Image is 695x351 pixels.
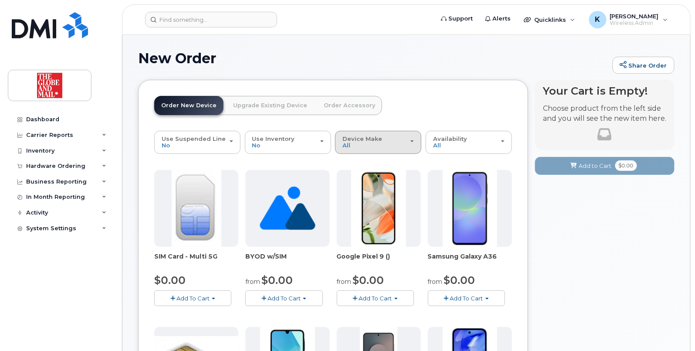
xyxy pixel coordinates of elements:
small: from [337,278,352,286]
span: All [433,142,441,149]
div: BYOD w/SIM [245,252,329,269]
span: No [162,142,170,149]
span: Add To Cart [176,295,210,302]
span: All [342,142,350,149]
button: Availability All [426,131,512,153]
p: Choose product from the left side and you will see the new item here. [543,104,667,124]
span: $0.00 [261,274,293,286]
a: Upgrade Existing Device [226,96,314,115]
span: Add to Cart [579,162,612,170]
a: Order New Device [154,96,224,115]
span: Add To Cart [450,295,483,302]
img: 00D627D4-43E9-49B7-A367-2C99342E128C.jpg [172,170,221,247]
h1: New Order [138,51,608,66]
span: $0.00 [615,160,637,171]
button: Add To Cart [154,290,231,306]
img: phone23886.JPG [443,170,498,247]
div: SIM Card - Multi 5G [154,252,238,269]
a: Share Order [613,57,675,74]
button: Add To Cart [245,290,322,306]
a: Order Accessory [317,96,382,115]
span: Use Suspended Line [162,135,226,142]
div: Samsung Galaxy A36 [428,252,512,269]
button: Add To Cart [337,290,414,306]
img: phone23877.JPG [351,170,406,247]
img: no_image_found-2caef05468ed5679b831cfe6fc140e25e0c280774317ffc20a367ab7fd17291e.png [260,170,315,247]
span: $0.00 [154,274,186,286]
span: No [252,142,261,149]
span: $0.00 [444,274,475,286]
span: Add To Cart [359,295,392,302]
div: Google Pixel 9 () [337,252,421,269]
h4: Your Cart is Empty! [543,85,667,97]
small: from [428,278,443,286]
button: Use Suspended Line No [154,131,241,153]
span: Add To Cart [268,295,301,302]
button: Device Make All [335,131,421,153]
span: $0.00 [353,274,384,286]
span: Availability [433,135,467,142]
button: Use Inventory No [245,131,331,153]
small: from [245,278,260,286]
span: Device Make [342,135,382,142]
span: Use Inventory [252,135,295,142]
button: Add to Cart $0.00 [535,157,675,175]
button: Add To Cart [428,290,505,306]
